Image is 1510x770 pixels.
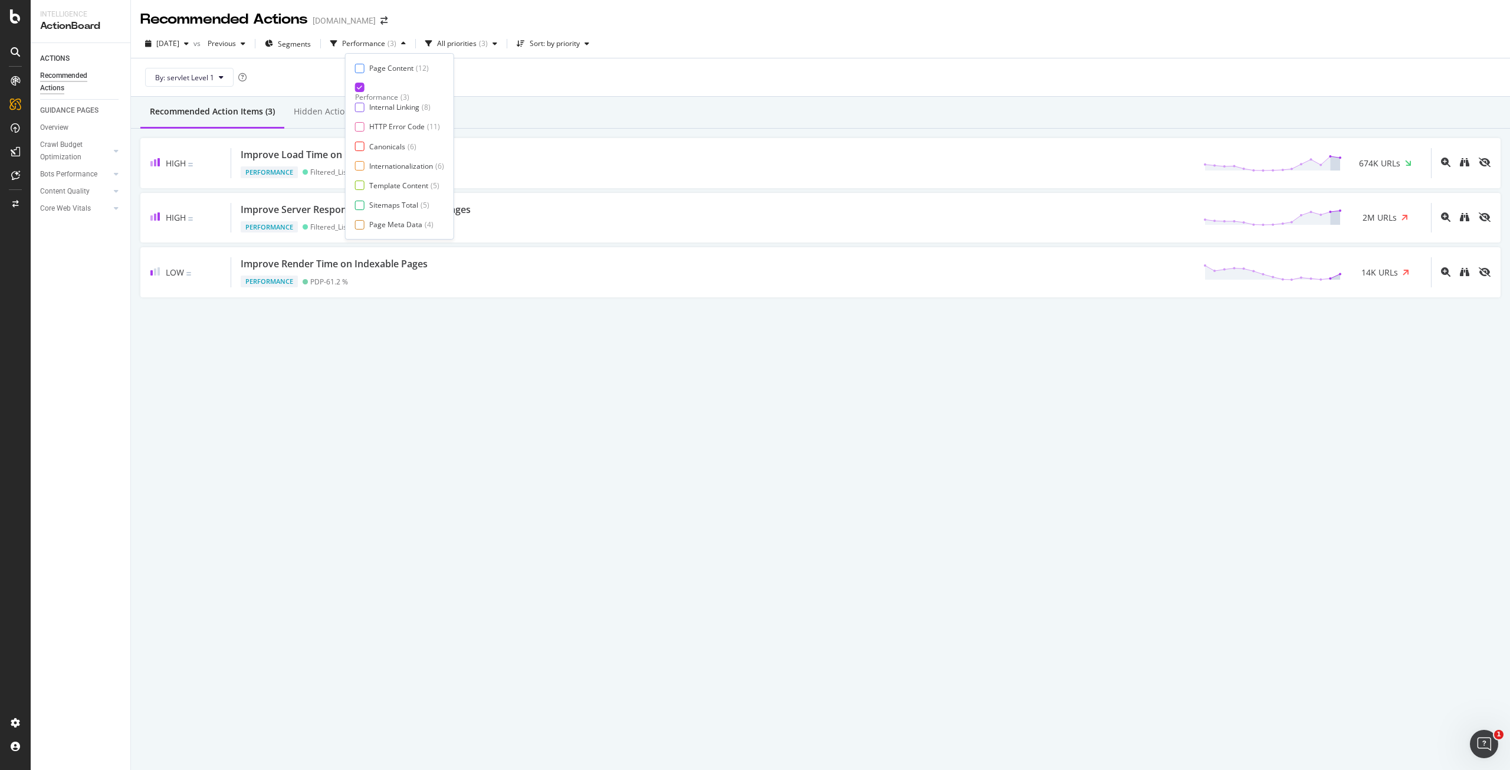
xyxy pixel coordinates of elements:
[421,34,502,53] button: All priorities(3)
[355,92,398,102] div: Performance
[140,9,308,30] div: Recommended Actions
[186,272,191,276] img: Equal
[422,102,431,112] div: ( 8 )
[40,168,97,181] div: Bots Performance
[380,17,388,25] div: arrow-right-arrow-left
[40,19,121,33] div: ActionBoard
[40,139,102,163] div: Crawl Budget Optimization
[156,38,179,48] span: 2025 Aug. 1st
[1441,267,1450,277] div: magnifying-glass-plus
[369,200,418,210] div: Sitemaps Total
[310,277,348,286] div: PDP - 61.2 %
[1460,158,1469,167] div: binoculars
[241,221,298,233] div: Performance
[260,34,316,53] button: Segments
[1479,267,1491,277] div: eye-slash
[421,200,429,210] div: ( 5 )
[388,40,396,47] div: ( 3 )
[1470,730,1498,758] iframe: Intercom live chat
[1460,212,1469,222] div: binoculars
[1361,267,1398,278] span: 14K URLs
[342,40,385,47] div: Performance
[40,185,110,198] a: Content Quality
[1359,158,1400,169] span: 674K URLs
[1441,158,1450,167] div: magnifying-glass-plus
[40,202,110,215] a: Core Web Vitals
[40,104,99,117] div: GUIDANCE PAGES
[425,219,434,230] div: ( 4 )
[369,122,425,132] div: HTTP Error Code
[166,158,186,169] span: High
[1460,213,1469,223] a: binoculars
[1479,158,1491,167] div: eye-slash
[369,102,419,112] div: Internal Linking
[40,70,122,94] a: Recommended Actions
[310,222,383,231] div: Filtered_Listing - 69.6 %
[203,34,250,53] button: Previous
[1460,267,1469,277] div: binoculars
[369,142,405,152] div: Canonicals
[40,104,122,117] a: GUIDANCE PAGES
[369,63,413,73] div: Page Content
[326,34,411,53] button: Performance(3)
[313,15,376,27] div: [DOMAIN_NAME]
[1441,212,1450,222] div: magnifying-glass-plus
[40,122,68,134] div: Overview
[140,34,193,53] button: [DATE]
[188,217,193,221] img: Equal
[155,73,214,83] span: By: servlet Level 1
[241,148,418,162] div: Improve Load Time on Indexable Pages
[369,181,428,191] div: Template Content
[145,68,234,87] button: By: servlet Level 1
[241,166,298,178] div: Performance
[40,122,122,134] a: Overview
[431,181,439,191] div: ( 5 )
[1460,268,1469,278] a: binoculars
[310,168,383,176] div: Filtered_Listing - 49.3 %
[416,63,429,73] div: ( 12 )
[203,38,236,48] span: Previous
[401,92,409,102] div: ( 3 )
[241,203,471,217] div: Improve Server Response Time on Indexable Pages
[435,161,444,171] div: ( 6 )
[40,53,70,65] div: ACTIONS
[512,34,594,53] button: Sort: by priority
[427,122,440,132] div: ( 11 )
[1460,158,1469,168] a: binoculars
[479,40,488,47] div: ( 3 )
[40,139,110,163] a: Crawl Budget Optimization
[40,53,122,65] a: ACTIONS
[40,185,90,198] div: Content Quality
[40,70,111,94] div: Recommended Actions
[294,106,386,117] div: Hidden Action Items (0)
[369,161,433,171] div: Internationalization
[40,202,91,215] div: Core Web Vitals
[166,267,184,278] span: Low
[241,257,428,271] div: Improve Render Time on Indexable Pages
[530,40,580,47] div: Sort: by priority
[1363,212,1397,224] span: 2M URLs
[369,219,422,230] div: Page Meta Data
[40,9,121,19] div: Intelligence
[241,276,298,287] div: Performance
[437,40,477,47] div: All priorities
[40,168,110,181] a: Bots Performance
[408,142,416,152] div: ( 6 )
[278,39,311,49] span: Segments
[150,106,275,117] div: Recommended Action Items (3)
[166,212,186,223] span: High
[188,163,193,166] img: Equal
[1494,730,1504,739] span: 1
[1479,212,1491,222] div: eye-slash
[193,38,203,48] span: vs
